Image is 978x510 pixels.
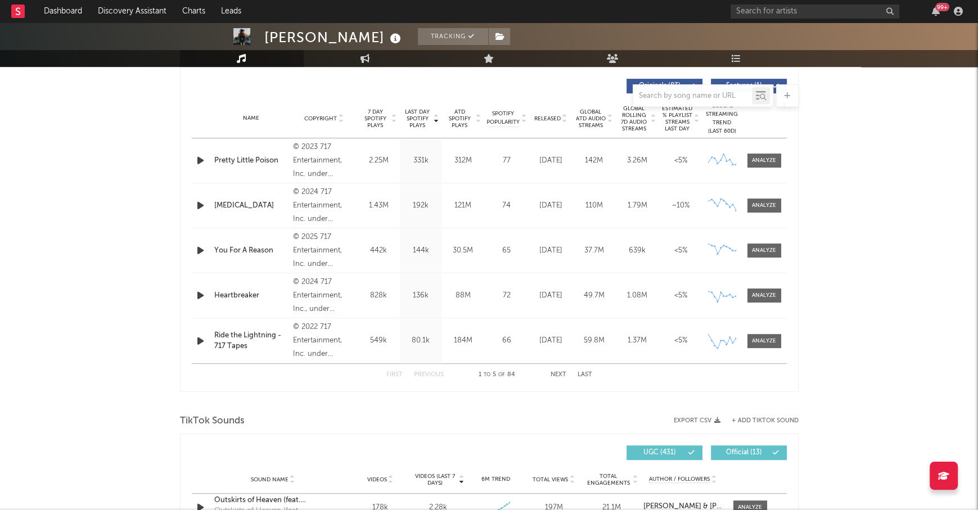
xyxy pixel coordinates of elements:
span: UGC ( 431 ) [634,449,686,456]
span: Sound Name [251,476,289,483]
span: Author / Followers [649,476,710,483]
div: © 2023 717 Entertainment, Inc. under exclusive license to Warner Records Inc. [293,141,354,181]
span: Originals ( 83 ) [634,83,686,89]
div: 192k [403,200,439,211]
div: © 2022 717 Entertainment, Inc. under exclusive license to Warner Records Inc. [293,321,354,361]
button: Next [551,372,566,378]
div: 59.8M [575,335,613,346]
div: [MEDICAL_DATA] [214,200,288,211]
a: You For A Reason [214,245,288,256]
button: + Add TikTok Sound [732,418,799,424]
button: 99+ [932,7,940,16]
a: Ride the Lightning - 717 Tapes [214,330,288,352]
div: 312M [445,155,481,166]
a: Heartbreaker [214,290,288,301]
a: Outskirts of Heaven (feat. [PERSON_NAME]) [214,495,332,506]
span: 7 Day Spotify Plays [360,109,390,129]
span: Spotify Popularity [486,110,520,127]
span: Global Rolling 7D Audio Streams [619,105,650,132]
div: <5% [662,245,700,256]
div: <5% [662,335,700,346]
div: 30.5M [445,245,481,256]
div: 49.7M [575,290,613,301]
div: 80.1k [403,335,439,346]
div: <5% [662,290,700,301]
button: Previous [414,372,444,378]
div: [DATE] [532,335,570,346]
div: 136k [403,290,439,301]
span: Copyright [304,115,337,122]
div: 74 [487,200,526,211]
div: Global Streaming Trend (Last 60D) [705,102,739,136]
div: 1.79M [619,200,656,211]
div: © 2025 717 Entertainment, Inc. under exclusive license to Warner Records Inc. [293,231,354,271]
div: 1.08M [619,290,656,301]
div: [PERSON_NAME] [264,28,404,47]
span: Last Day Spotify Plays [403,109,432,129]
div: 121M [445,200,481,211]
button: Features(1) [711,79,787,93]
span: Official ( 13 ) [718,449,770,456]
button: Originals(83) [627,79,702,93]
div: [DATE] [532,290,570,301]
div: 549k [360,335,397,346]
div: 110M [575,200,613,211]
span: ATD Spotify Plays [445,109,475,129]
span: Global ATD Audio Streams [575,109,606,129]
div: 1 5 84 [466,368,528,382]
div: 77 [487,155,526,166]
div: 1.43M [360,200,397,211]
div: 639k [619,245,656,256]
span: Estimated % Playlist Streams Last Day [662,105,693,132]
div: © 2024 717 Entertainment, Inc. under exclusive license to Warner Records Inc. [293,186,354,226]
button: First [386,372,403,378]
button: Official(13) [711,445,787,460]
div: 184M [445,335,481,346]
div: 828k [360,290,397,301]
div: © 2024 717 Entertainment, Inc., under exclusive license to Warner Records Inc. [293,276,354,316]
div: 99 + [935,3,949,11]
strong: [PERSON_NAME] & [PERSON_NAME] [643,503,768,510]
button: + Add TikTok Sound [720,418,799,424]
div: ~ 10 % [662,200,700,211]
div: 144k [403,245,439,256]
div: 3.26M [619,155,656,166]
span: Videos (last 7 days) [412,473,457,486]
div: 66 [487,335,526,346]
button: Tracking [418,28,488,45]
div: [DATE] [532,200,570,211]
button: Last [578,372,592,378]
div: 37.7M [575,245,613,256]
div: [DATE] [532,155,570,166]
button: UGC(431) [627,445,702,460]
div: Name [214,114,288,123]
span: Features ( 1 ) [718,83,770,89]
span: Total Views [533,476,568,483]
input: Search by song name or URL [633,92,752,101]
div: 1.37M [619,335,656,346]
div: 142M [575,155,613,166]
div: 6M Trend [470,475,522,484]
div: [DATE] [532,245,570,256]
button: Export CSV [674,417,720,424]
div: <5% [662,155,700,166]
input: Search for artists [731,4,899,19]
div: 442k [360,245,397,256]
span: Videos [367,476,387,483]
div: 331k [403,155,439,166]
div: 2.25M [360,155,397,166]
span: Released [534,115,561,122]
span: TikTok Sounds [180,414,245,428]
span: Total Engagements [585,473,631,486]
span: of [498,372,505,377]
div: 88M [445,290,481,301]
div: 65 [487,245,526,256]
span: to [484,372,490,377]
a: Pretty Little Poison [214,155,288,166]
div: 72 [487,290,526,301]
